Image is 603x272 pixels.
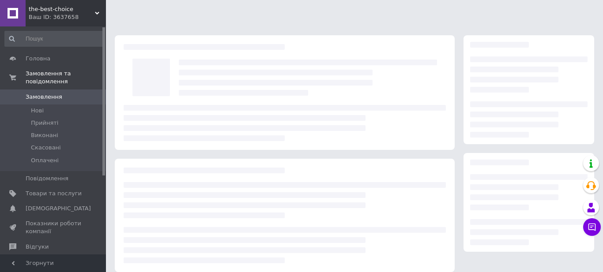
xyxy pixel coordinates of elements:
span: Замовлення та повідомлення [26,70,106,86]
span: Замовлення [26,93,62,101]
span: Оплачені [31,156,59,164]
span: Відгуки [26,243,49,251]
div: Ваш ID: 3637658 [29,13,106,21]
span: Прийняті [31,119,58,127]
span: the-best-choice [29,5,95,13]
span: Виконані [31,131,58,139]
span: Показники роботи компанії [26,220,82,235]
button: Чат з покупцем [583,218,601,236]
input: Пошук [4,31,104,47]
span: Скасовані [31,144,61,152]
span: Повідомлення [26,175,68,183]
span: Нові [31,107,44,115]
span: Головна [26,55,50,63]
span: Товари та послуги [26,190,82,197]
span: [DEMOGRAPHIC_DATA] [26,205,91,212]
